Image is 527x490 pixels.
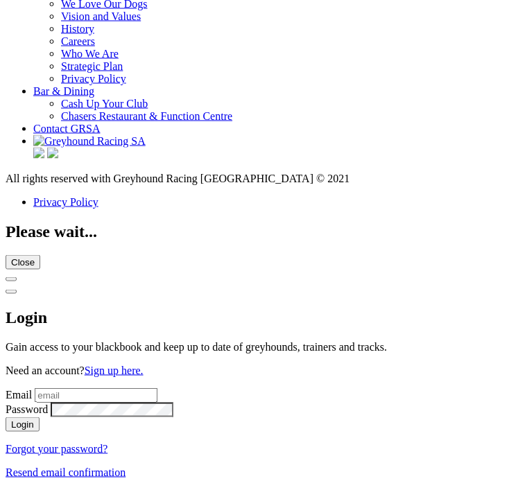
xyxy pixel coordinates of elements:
a: Privacy Policy [33,196,98,208]
button: Login [6,417,40,432]
a: Strategic Plan [61,60,123,72]
img: Greyhound Racing SA [33,135,146,148]
a: Contact GRSA [33,123,100,134]
a: Bar & Dining [33,85,94,97]
a: Sign up here. [85,365,144,376]
button: Close [6,255,40,270]
a: History [61,23,94,35]
a: Resend email confirmation [6,466,126,478]
p: Gain access to your blackbook and keep up to date of greyhounds, trainers and tracks. [6,341,521,353]
a: Vision and Values [61,10,141,22]
img: twitter.svg [47,148,58,159]
img: facebook.svg [33,148,44,159]
a: Forgot your password? [6,443,107,455]
a: Privacy Policy [61,73,126,85]
h2: Login [6,308,521,327]
a: Who We Are [61,48,119,60]
h2: Please wait... [6,222,521,241]
label: Password [6,403,48,415]
input: email [35,388,157,403]
a: Chasers Restaurant & Function Centre [61,110,232,122]
a: Careers [61,35,95,47]
a: Cash Up Your Club [61,98,148,110]
div: All rights reserved with Greyhound Racing [GEOGRAPHIC_DATA] © 2021 [6,173,521,185]
button: Close [6,290,17,294]
p: Need an account? [6,365,521,377]
button: Close [6,277,17,281]
label: Email [6,389,32,401]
